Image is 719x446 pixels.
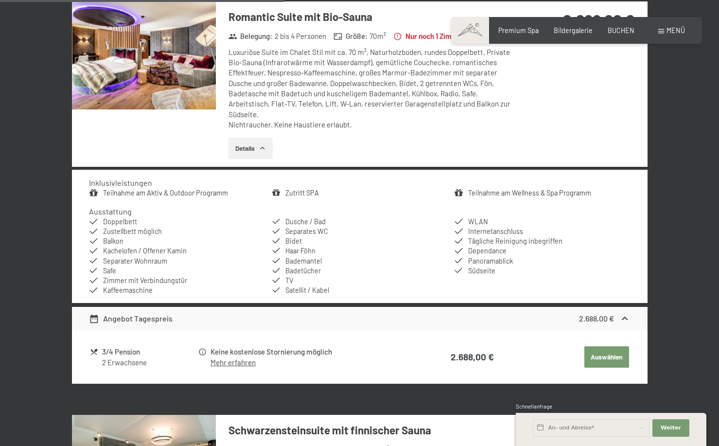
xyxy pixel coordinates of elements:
strong: Nur noch 1 Zimmer frei. [393,31,480,41]
a: Mehr erfahren [210,358,256,367]
span: Dependance [468,247,507,255]
span: Schnellanfrage [516,403,552,410]
h4: Inklusivleistungen [89,178,152,187]
button: Auswählen [584,346,629,368]
strong: Belegung : [228,31,273,41]
span: TV [285,276,293,285]
h4: Ausstattung [89,207,132,216]
span: Menü [666,26,685,35]
h3: Romantic Suite mit Bio-Sauna [228,9,518,24]
span: Internetanschluss [468,227,523,235]
span: Panoramablick [468,257,513,265]
span: Safe [103,267,116,275]
span: Bidet [285,237,302,245]
a: Premium Spa [498,26,539,35]
div: Luxuriöse Suite im Chalet Stil mit ca. 70 m², Naturholzboden, rundes Doppelbett, Private Bio-Saun... [228,47,518,130]
span: Dusche / Bad [285,217,326,226]
a: Zutritt SPA [285,189,319,197]
button: Details [228,138,273,159]
span: 2 bis 4 Personen [275,31,326,41]
span: Doppelbett [103,217,137,226]
h3: Schwarzensteinsuite mit finnischer Sauna [228,423,518,438]
a: Teilnahme am Aktiv & Outdoor Programm [103,189,228,197]
span: WLAN [468,217,488,226]
span: Badetücher [285,267,321,275]
div: Keine kostenlose Stornierung möglich [210,346,413,357]
span: Südseite [468,267,495,275]
a: Bildergalerie [554,26,593,35]
span: Weiter [661,424,681,432]
span: Separates WC [285,227,328,235]
span: Tägliche Reinigung inbegriffen [468,237,562,245]
div: Angebot Tagespreis [89,313,173,324]
span: Kachelofen / Offener Kamin [103,247,187,255]
a: Teilnahme am Wellness & Spa Programm [468,189,591,197]
span: Satellit / Kabel [285,286,329,294]
div: Angebot Tagespreis2.688,00 € [72,307,648,330]
button: Weiter [652,419,689,437]
img: mss_renderimg.php [72,1,216,109]
span: Zustellbett möglich [103,227,162,235]
span: Zimmer mit Verbindungstür [103,276,187,285]
span: Balkon [103,237,123,245]
span: Kaffeemaschine [103,286,153,294]
a: BUCHEN [608,26,634,35]
strong: 2.688,00 € [579,314,614,323]
span: 70 m² [369,31,386,41]
span: Separater Wohnraum [103,257,167,265]
div: 3/4 Pension [102,346,197,357]
div: 2 Erwachsene [102,357,197,368]
strong: Größe : [333,31,368,41]
strong: 2.688,00 € [451,351,494,362]
span: Bademantel [285,257,322,265]
strong: 2.688,00 € [563,11,634,29]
